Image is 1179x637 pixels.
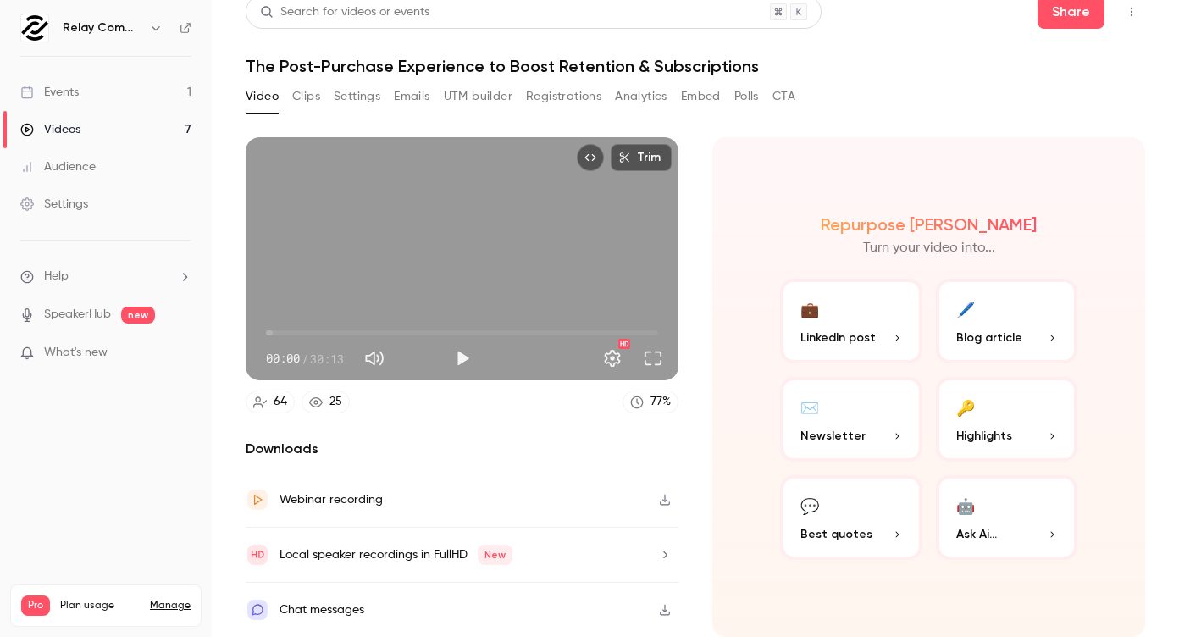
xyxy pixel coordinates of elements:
[623,391,678,413] a: 77%
[780,279,922,363] button: 💼LinkedIn post
[800,394,819,420] div: ✉️
[394,83,429,110] button: Emails
[800,492,819,518] div: 💬
[44,268,69,285] span: Help
[636,341,670,375] button: Full screen
[956,427,1012,445] span: Highlights
[863,238,995,258] p: Turn your video into...
[150,599,191,612] a: Manage
[800,525,872,543] span: Best quotes
[280,600,364,620] div: Chat messages
[772,83,795,110] button: CTA
[60,599,140,612] span: Plan usage
[956,394,975,420] div: 🔑
[329,393,342,411] div: 25
[20,196,88,213] div: Settings
[780,475,922,560] button: 💬Best quotes
[266,350,300,368] span: 00:00
[618,339,630,349] div: HD
[526,83,601,110] button: Registrations
[446,341,479,375] button: Play
[650,393,671,411] div: 77 %
[121,307,155,324] span: new
[800,296,819,322] div: 💼
[310,350,344,368] span: 30:13
[595,341,629,375] button: Settings
[956,296,975,322] div: 🖊️
[734,83,759,110] button: Polls
[956,492,975,518] div: 🤖
[334,83,380,110] button: Settings
[246,439,678,459] h2: Downloads
[63,19,142,36] h6: Relay Commerce
[171,346,191,361] iframe: Noticeable Trigger
[302,350,308,368] span: /
[266,350,344,368] div: 00:00
[821,214,1037,235] h2: Repurpose [PERSON_NAME]
[681,83,721,110] button: Embed
[956,329,1022,346] span: Blog article
[444,83,512,110] button: UTM builder
[611,144,672,171] button: Trim
[280,545,512,565] div: Local speaker recordings in FullHD
[44,344,108,362] span: What's new
[21,14,48,42] img: Relay Commerce
[478,545,512,565] span: New
[577,144,604,171] button: Embed video
[615,83,667,110] button: Analytics
[780,377,922,462] button: ✉️Newsletter
[20,158,96,175] div: Audience
[800,329,876,346] span: LinkedIn post
[280,490,383,510] div: Webinar recording
[936,279,1078,363] button: 🖊️Blog article
[246,56,1145,76] h1: The Post-Purchase Experience to Boost Retention & Subscriptions
[302,391,350,413] a: 25
[246,83,279,110] button: Video
[292,83,320,110] button: Clips
[274,393,287,411] div: 64
[20,268,191,285] li: help-dropdown-opener
[357,341,391,375] button: Mute
[20,121,80,138] div: Videos
[260,3,429,21] div: Search for videos or events
[956,525,997,543] span: Ask Ai...
[20,84,79,101] div: Events
[21,595,50,616] span: Pro
[936,377,1078,462] button: 🔑Highlights
[936,475,1078,560] button: 🤖Ask Ai...
[44,306,111,324] a: SpeakerHub
[246,391,295,413] a: 64
[800,427,866,445] span: Newsletter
